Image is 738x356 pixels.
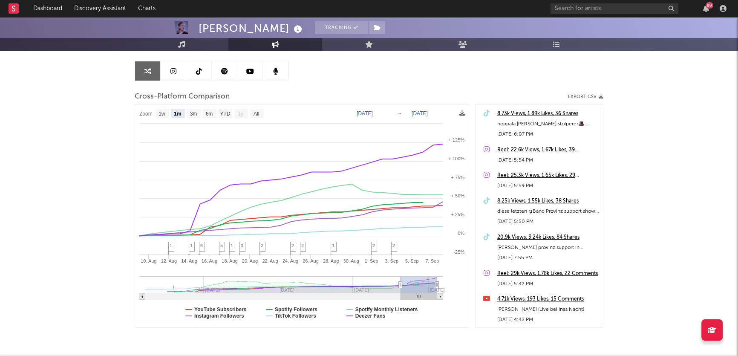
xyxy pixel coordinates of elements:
[430,287,445,292] text: [DATE]
[703,5,709,12] button: 99
[202,258,217,263] text: 16. Aug
[448,137,464,142] text: + 125%
[355,307,418,313] text: Spotify Monthly Listeners
[451,212,465,217] text: + 25%
[303,258,318,263] text: 26. Aug
[405,258,419,263] text: 5. Sep
[261,243,263,248] span: 2
[706,2,713,9] div: 99
[241,243,243,248] span: 3
[206,111,213,117] text: 6m
[497,217,599,227] div: [DATE] 5:50 PM
[497,206,599,217] div: diese letzten @Band Provinz support shows waren ein absoluter traum <33 danke danke danke, ich mu...
[425,258,439,263] text: 7. Sep
[283,258,298,263] text: 24. Aug
[497,315,599,325] div: [DATE] 4:42 PM
[194,307,247,313] text: YouTube Subscribers
[453,249,464,255] text: -25%
[181,258,197,263] text: 14. Aug
[365,258,378,263] text: 1. Sep
[200,243,203,248] span: 6
[194,313,244,319] text: Instagram Followers
[170,243,172,248] span: 1
[497,243,599,253] div: [PERSON_NAME] provinz support in [GEOGRAPHIC_DATA], ich freu mich doll!
[412,110,428,116] text: [DATE]
[497,294,599,304] a: 4.71k Views, 193 Likes, 15 Comments
[139,111,153,117] text: Zoom
[262,258,278,263] text: 22. Aug
[275,313,316,319] text: TikTok Followers
[385,258,398,263] text: 3. Sep
[497,253,599,263] div: [DATE] 7:55 PM
[397,110,402,116] text: →
[497,129,599,139] div: [DATE] 6:07 PM
[291,243,294,248] span: 2
[343,258,359,263] text: 30. Aug
[199,21,304,35] div: [PERSON_NAME]
[497,145,599,155] a: Reel: 22.6k Views, 1.67k Likes, 39 Comments
[141,258,156,263] text: 10. Aug
[159,111,165,117] text: 1w
[242,258,258,263] text: 20. Aug
[448,156,464,161] text: + 100%
[190,111,197,117] text: 3m
[451,193,465,198] text: + 50%
[568,94,603,99] button: Export CSV
[135,92,230,102] span: Cross-Platform Comparison
[323,258,339,263] text: 28. Aug
[275,307,317,313] text: Spotify Followers
[392,243,395,248] span: 2
[372,243,375,248] span: 2
[551,3,678,14] input: Search for artists
[222,258,237,263] text: 18. Aug
[497,279,599,289] div: [DATE] 5:42 PM
[497,232,599,243] a: 20.9k Views, 3.24k Likes, 84 Shares
[231,243,233,248] span: 1
[497,109,599,119] a: 8.73k Views, 1.89k Likes, 36 Shares
[315,21,368,34] button: Tracking
[174,111,181,117] text: 1m
[190,243,193,248] span: 1
[161,258,177,263] text: 12. Aug
[254,111,259,117] text: All
[458,231,464,236] text: 0%
[301,243,304,248] span: 2
[497,171,599,181] a: Reel: 25.3k Views, 1.65k Likes, 29 Comments
[497,304,599,315] div: [PERSON_NAME] (Live bei Inas Nacht)
[220,243,223,248] span: 5
[238,111,244,117] text: 1y
[332,243,334,248] span: 1
[355,313,386,319] text: Deezer Fans
[220,111,230,117] text: YTD
[497,119,599,129] div: hoppala [PERSON_NAME] stolperer🎩 „pflaster“ in neun tagen ist nicht egal oder? #newmusic
[497,181,599,191] div: [DATE] 5:59 PM
[357,110,373,116] text: [DATE]
[497,269,599,279] a: Reel: 29k Views, 1.78k Likes, 22 Comments
[497,155,599,165] div: [DATE] 5:54 PM
[451,175,465,180] text: + 75%
[497,196,599,206] a: 8.25k Views, 1.55k Likes, 38 Shares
